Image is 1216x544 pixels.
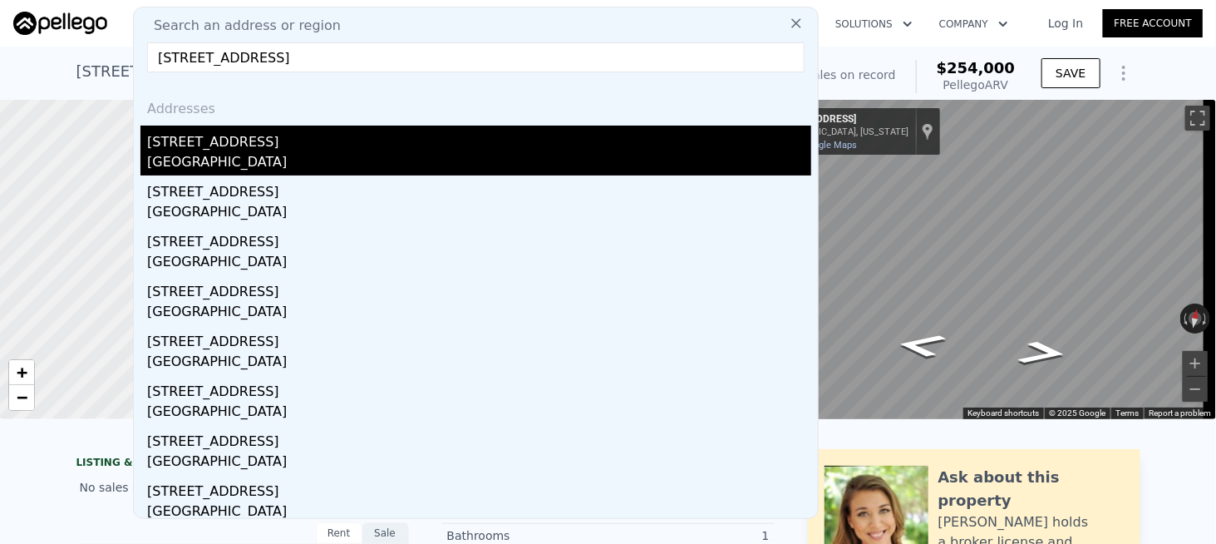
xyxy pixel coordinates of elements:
[9,360,34,385] a: Zoom in
[147,402,811,425] div: [GEOGRAPHIC_DATA]
[147,425,811,452] div: [STREET_ADDRESS]
[147,502,811,525] div: [GEOGRAPHIC_DATA]
[767,113,908,126] div: [STREET_ADDRESS]
[147,202,811,225] div: [GEOGRAPHIC_DATA]
[147,42,805,72] input: Enter an address, city, region, neighborhood or zip code
[147,475,811,502] div: [STREET_ADDRESS]
[822,9,926,39] button: Solutions
[362,522,409,544] div: Sale
[1115,408,1139,418] a: Terms
[967,408,1039,419] button: Keyboard shortcuts
[140,16,341,36] span: Search an address or region
[76,472,409,502] div: No sales history record for this property.
[9,385,34,410] a: Zoom out
[1186,303,1204,334] button: Reset the view
[937,59,1016,77] span: $254,000
[147,275,811,302] div: [STREET_ADDRESS]
[76,456,409,472] div: LISTING & SALE HISTORY
[147,252,811,275] div: [GEOGRAPHIC_DATA]
[937,77,1016,93] div: Pellego ARV
[17,387,27,408] span: −
[147,325,811,352] div: [STREET_ADDRESS]
[447,527,608,544] div: Bathrooms
[147,452,811,475] div: [GEOGRAPHIC_DATA]
[1183,377,1208,402] button: Zoom out
[17,362,27,383] span: +
[147,375,811,402] div: [STREET_ADDRESS]
[1202,304,1211,334] button: Rotate clockwise
[997,335,1090,371] path: Go East, E Genesee St
[1049,408,1105,418] span: © 2025 Google
[1028,15,1103,32] a: Log In
[922,122,933,141] a: Show location on map
[1183,351,1208,376] button: Zoom in
[140,86,811,126] div: Addresses
[147,176,811,202] div: [STREET_ADDRESS]
[316,522,362,544] div: Rent
[608,527,770,544] div: 1
[1103,9,1203,37] a: Free Account
[147,352,811,375] div: [GEOGRAPHIC_DATA]
[147,302,811,325] div: [GEOGRAPHIC_DATA]
[767,126,908,137] div: [GEOGRAPHIC_DATA], [US_STATE]
[1041,58,1100,88] button: SAVE
[761,100,1216,419] div: Map
[874,328,967,363] path: Go West, E Genesee St
[761,100,1216,419] div: Street View
[13,12,107,35] img: Pellego
[926,9,1022,39] button: Company
[147,225,811,252] div: [STREET_ADDRESS]
[1149,408,1211,418] a: Report a problem
[147,152,811,176] div: [GEOGRAPHIC_DATA]
[1107,57,1140,90] button: Show Options
[1180,304,1189,334] button: Rotate counterclockwise
[938,466,1124,512] div: Ask about this property
[1185,106,1210,131] button: Toggle fullscreen view
[147,126,811,152] div: [STREET_ADDRESS]
[76,60,470,83] div: [STREET_ADDRESS] , [GEOGRAPHIC_DATA] , FL 33610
